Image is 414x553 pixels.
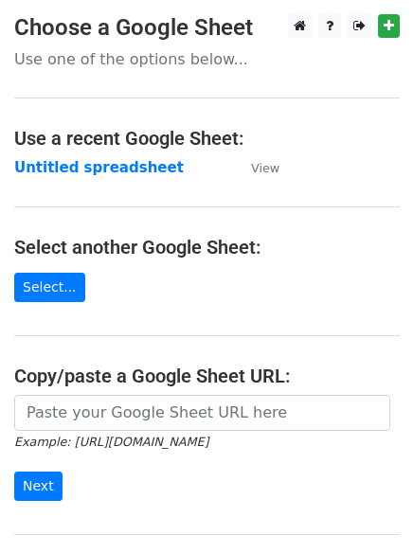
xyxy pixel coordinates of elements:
[14,365,400,387] h4: Copy/paste a Google Sheet URL:
[14,159,184,176] a: Untitled spreadsheet
[14,14,400,42] h3: Choose a Google Sheet
[14,49,400,69] p: Use one of the options below...
[232,159,279,176] a: View
[14,395,390,431] input: Paste your Google Sheet URL here
[251,161,279,175] small: View
[14,127,400,150] h4: Use a recent Google Sheet:
[14,236,400,259] h4: Select another Google Sheet:
[14,472,63,501] input: Next
[14,435,208,449] small: Example: [URL][DOMAIN_NAME]
[14,273,85,302] a: Select...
